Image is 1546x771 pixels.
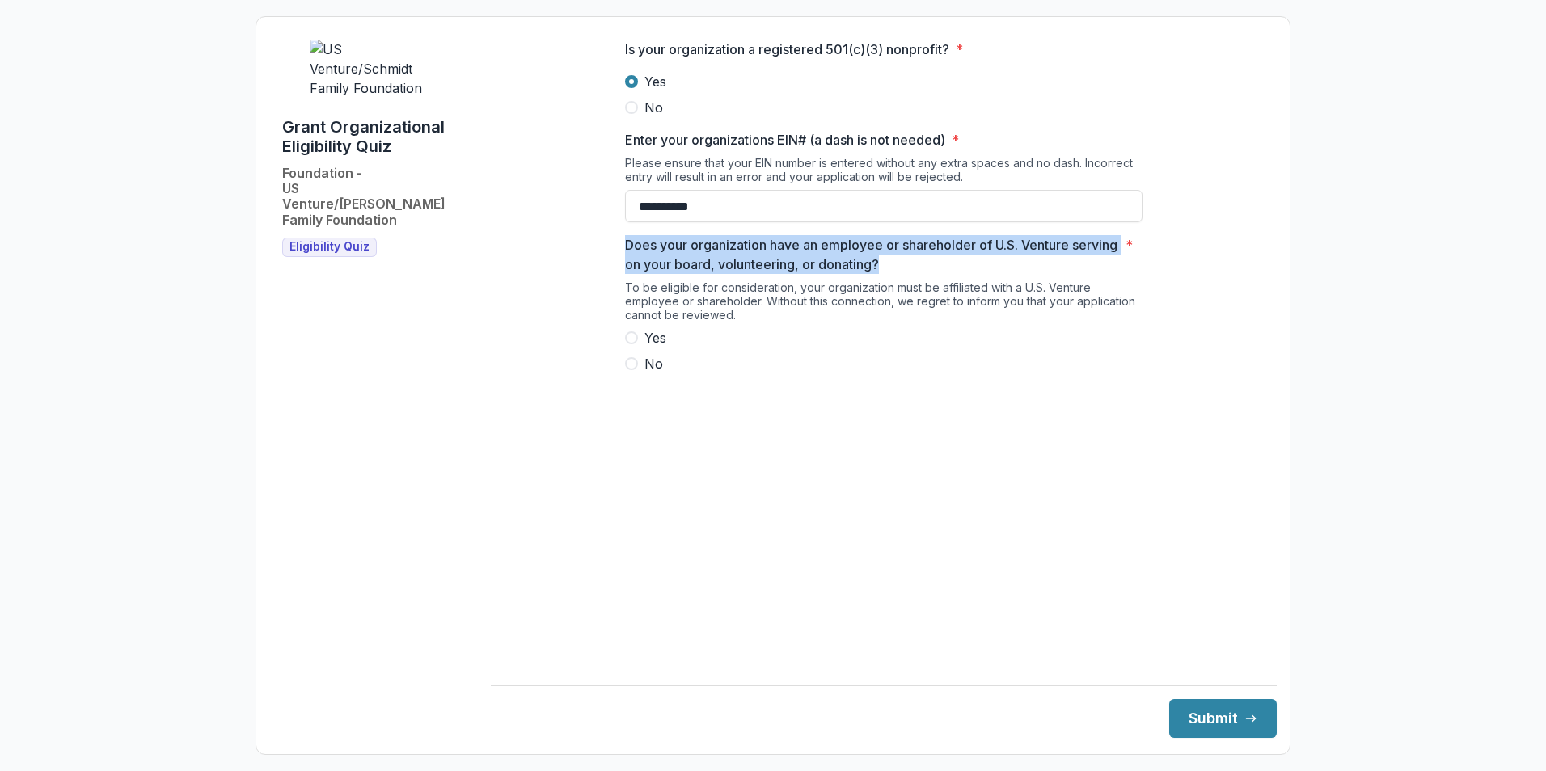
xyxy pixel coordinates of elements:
div: To be eligible for consideration, your organization must be affiliated with a U.S. Venture employ... [625,280,1143,328]
span: Eligibility Quiz [289,240,370,254]
span: No [644,354,663,373]
h1: Grant Organizational Eligibility Quiz [282,117,458,156]
img: US Venture/Schmidt Family Foundation [310,40,431,98]
span: Yes [644,328,666,348]
p: Is your organization a registered 501(c)(3) nonprofit? [625,40,949,59]
p: Does your organization have an employee or shareholder of U.S. Venture serving on your board, vol... [625,235,1119,274]
div: Please ensure that your EIN number is entered without any extra spaces and no dash. Incorrect ent... [625,156,1143,190]
h2: Foundation - US Venture/[PERSON_NAME] Family Foundation [282,166,458,228]
span: No [644,98,663,117]
p: Enter your organizations EIN# (a dash is not needed) [625,130,945,150]
span: Yes [644,72,666,91]
button: Submit [1169,699,1277,738]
